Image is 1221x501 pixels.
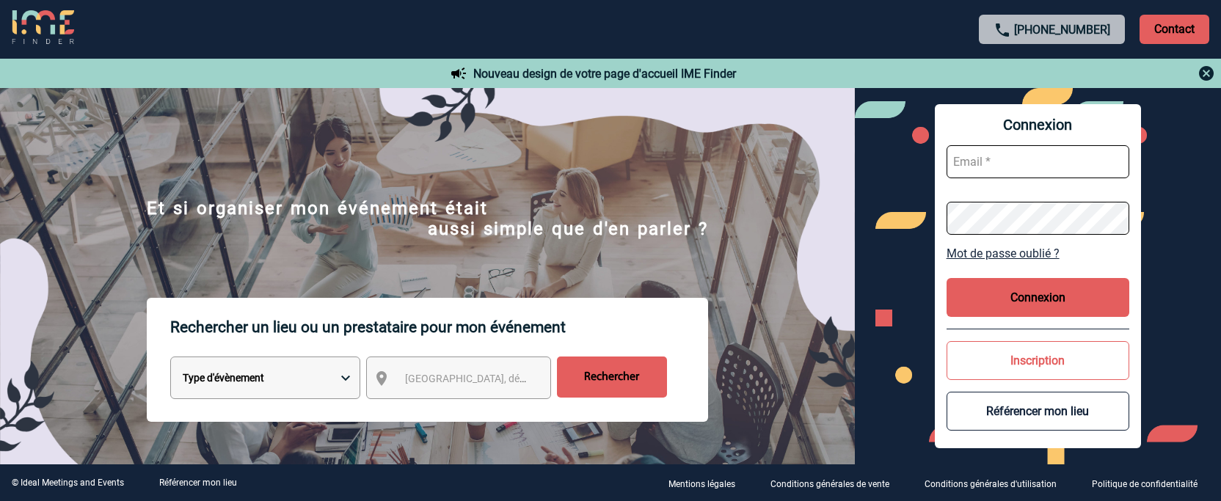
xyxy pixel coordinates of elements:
p: Mentions légales [668,479,735,489]
span: [GEOGRAPHIC_DATA], département, région... [405,373,609,384]
a: Référencer mon lieu [159,478,237,488]
p: Conditions générales de vente [770,479,889,489]
span: Connexion [947,116,1130,134]
button: Connexion [947,278,1130,317]
p: Conditions générales d'utilisation [925,479,1057,489]
input: Email * [947,145,1130,178]
input: Rechercher [557,356,667,398]
a: Conditions générales de vente [759,476,913,490]
a: Politique de confidentialité [1080,476,1221,490]
button: Inscription [947,341,1130,380]
a: Mot de passe oublié ? [947,246,1130,260]
div: © Ideal Meetings and Events [12,478,124,488]
img: call-24-px.png [994,21,1011,39]
p: Rechercher un lieu ou un prestataire pour mon événement [170,298,708,356]
a: Mentions légales [657,476,759,490]
p: Contact [1140,15,1209,44]
button: Référencer mon lieu [947,392,1130,431]
p: Politique de confidentialité [1092,479,1198,489]
a: [PHONE_NUMBER] [1014,23,1110,37]
a: Conditions générales d'utilisation [913,476,1080,490]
